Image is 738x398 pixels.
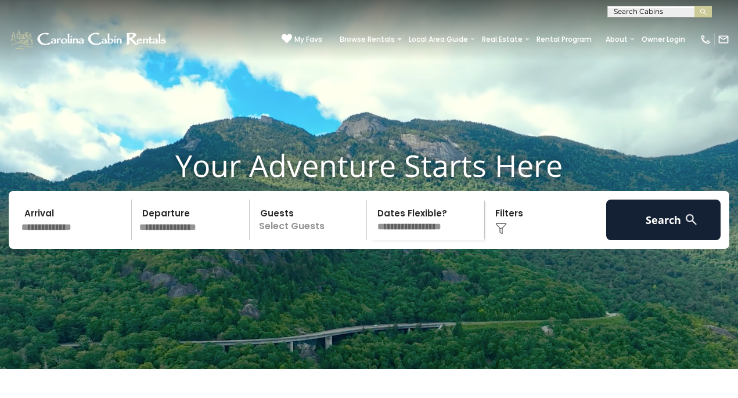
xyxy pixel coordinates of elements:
[700,34,711,45] img: phone-regular-white.png
[495,223,507,234] img: filter--v1.png
[253,200,367,240] p: Select Guests
[600,31,633,48] a: About
[9,28,170,51] img: White-1-1-2.png
[636,31,691,48] a: Owner Login
[403,31,474,48] a: Local Area Guide
[531,31,597,48] a: Rental Program
[684,212,699,227] img: search-regular-white.png
[606,200,721,240] button: Search
[282,34,322,45] a: My Favs
[9,147,729,183] h1: Your Adventure Starts Here
[476,31,528,48] a: Real Estate
[718,34,729,45] img: mail-regular-white.png
[294,34,322,45] span: My Favs
[334,31,401,48] a: Browse Rentals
